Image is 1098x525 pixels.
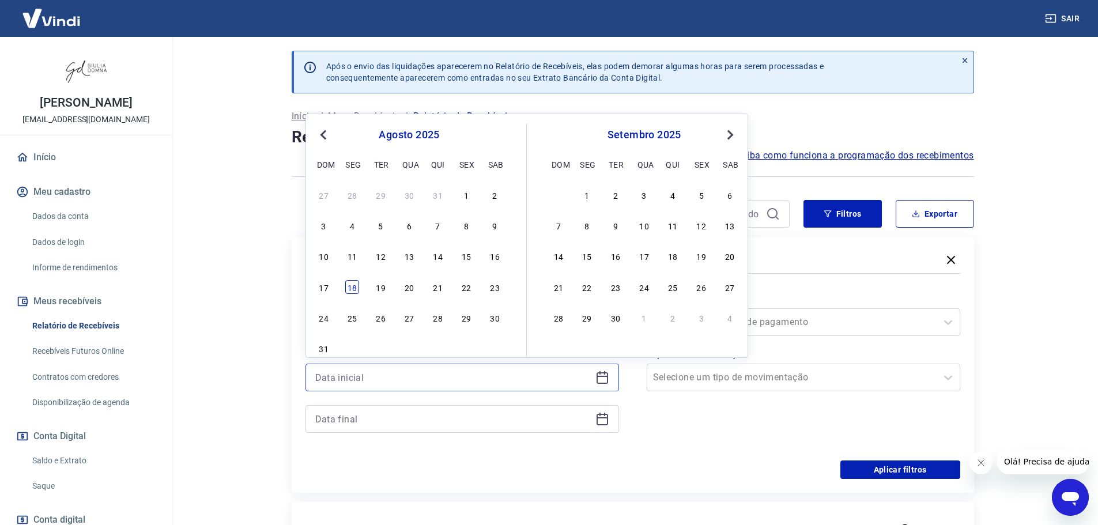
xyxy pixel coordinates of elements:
[28,205,159,228] a: Dados da conta
[459,218,473,232] div: Choose sexta-feira, 8 de agosto de 2025
[28,391,159,414] a: Disponibilização de agenda
[459,341,473,355] div: Choose sexta-feira, 5 de setembro de 2025
[315,128,503,142] div: agosto 2025
[431,249,445,263] div: Choose quinta-feira, 14 de agosto de 2025
[28,449,159,473] a: Saldo e Extrato
[695,157,708,171] div: sex
[459,249,473,263] div: Choose sexta-feira, 15 de agosto de 2025
[315,410,591,428] input: Data final
[552,311,565,324] div: Choose domingo, 28 de setembro de 2025
[14,1,89,36] img: Vindi
[345,249,359,263] div: Choose segunda-feira, 11 de agosto de 2025
[431,341,445,355] div: Choose quinta-feira, 4 de setembro de 2025
[315,186,503,357] div: month 2025-08
[695,188,708,202] div: Choose sexta-feira, 5 de setembro de 2025
[431,188,445,202] div: Choose quinta-feira, 31 de julho de 2025
[637,311,651,324] div: Choose quarta-feira, 1 de outubro de 2025
[431,311,445,324] div: Choose quinta-feira, 28 de agosto de 2025
[488,218,502,232] div: Choose sábado, 9 de agosto de 2025
[319,109,323,123] p: /
[488,157,502,171] div: sab
[374,311,388,324] div: Choose terça-feira, 26 de agosto de 2025
[580,157,594,171] div: seg
[402,341,416,355] div: Choose quarta-feira, 3 de setembro de 2025
[292,126,974,149] h4: Relatório de Recebíveis
[609,311,622,324] div: Choose terça-feira, 30 de setembro de 2025
[969,451,993,474] iframe: Fechar mensagem
[317,218,331,232] div: Choose domingo, 3 de agosto de 2025
[345,280,359,294] div: Choose segunda-feira, 18 de agosto de 2025
[459,280,473,294] div: Choose sexta-feira, 22 de agosto de 2025
[609,157,622,171] div: ter
[374,218,388,232] div: Choose terça-feira, 5 de agosto de 2025
[666,311,680,324] div: Choose quinta-feira, 2 de outubro de 2025
[552,280,565,294] div: Choose domingo, 21 de setembro de 2025
[317,249,331,263] div: Choose domingo, 10 de agosto de 2025
[666,188,680,202] div: Choose quinta-feira, 4 de setembro de 2025
[666,218,680,232] div: Choose quinta-feira, 11 de setembro de 2025
[328,109,399,123] a: Meus Recebíveis
[552,218,565,232] div: Choose domingo, 7 de setembro de 2025
[736,149,974,163] a: Saiba como funciona a programação dos recebimentos
[317,157,331,171] div: dom
[345,188,359,202] div: Choose segunda-feira, 28 de julho de 2025
[580,218,594,232] div: Choose segunda-feira, 8 de setembro de 2025
[374,280,388,294] div: Choose terça-feira, 19 de agosto de 2025
[28,314,159,338] a: Relatório de Recebíveis
[723,188,737,202] div: Choose sábado, 6 de setembro de 2025
[402,249,416,263] div: Choose quarta-feira, 13 de agosto de 2025
[40,97,132,109] p: [PERSON_NAME]
[488,341,502,355] div: Choose sábado, 6 de setembro de 2025
[552,188,565,202] div: Choose domingo, 31 de agosto de 2025
[404,109,408,123] p: /
[552,157,565,171] div: dom
[723,249,737,263] div: Choose sábado, 20 de setembro de 2025
[488,311,502,324] div: Choose sábado, 30 de agosto de 2025
[402,218,416,232] div: Choose quarta-feira, 6 de agosto de 2025
[292,109,315,123] a: Início
[28,256,159,280] a: Informe de rendimentos
[637,280,651,294] div: Choose quarta-feira, 24 de setembro de 2025
[345,341,359,355] div: Choose segunda-feira, 1 de setembro de 2025
[345,311,359,324] div: Choose segunda-feira, 25 de agosto de 2025
[14,424,159,449] button: Conta Digital
[695,311,708,324] div: Choose sexta-feira, 3 de outubro de 2025
[723,280,737,294] div: Choose sábado, 27 de setembro de 2025
[550,186,738,326] div: month 2025-09
[723,311,737,324] div: Choose sábado, 4 de outubro de 2025
[488,249,502,263] div: Choose sábado, 16 de agosto de 2025
[28,365,159,389] a: Contratos com credores
[317,311,331,324] div: Choose domingo, 24 de agosto de 2025
[803,200,882,228] button: Filtros
[317,280,331,294] div: Choose domingo, 17 de agosto de 2025
[431,218,445,232] div: Choose quinta-feira, 7 de agosto de 2025
[14,289,159,314] button: Meus recebíveis
[723,157,737,171] div: sab
[431,280,445,294] div: Choose quinta-feira, 21 de agosto de 2025
[315,369,591,386] input: Data inicial
[896,200,974,228] button: Exportar
[345,218,359,232] div: Choose segunda-feira, 4 de agosto de 2025
[345,157,359,171] div: seg
[666,157,680,171] div: qui
[431,157,445,171] div: qui
[637,157,651,171] div: qua
[695,280,708,294] div: Choose sexta-feira, 26 de setembro de 2025
[7,8,97,17] span: Olá! Precisa de ajuda?
[637,188,651,202] div: Choose quarta-feira, 3 de setembro de 2025
[840,460,960,479] button: Aplicar filtros
[580,280,594,294] div: Choose segunda-feira, 22 de setembro de 2025
[649,292,958,306] label: Forma de Pagamento
[666,249,680,263] div: Choose quinta-feira, 18 de setembro de 2025
[1043,8,1084,29] button: Sair
[459,157,473,171] div: sex
[317,188,331,202] div: Choose domingo, 27 de julho de 2025
[28,474,159,498] a: Saque
[609,188,622,202] div: Choose terça-feira, 2 de setembro de 2025
[637,218,651,232] div: Choose quarta-feira, 10 de setembro de 2025
[488,188,502,202] div: Choose sábado, 2 de agosto de 2025
[459,311,473,324] div: Choose sexta-feira, 29 de agosto de 2025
